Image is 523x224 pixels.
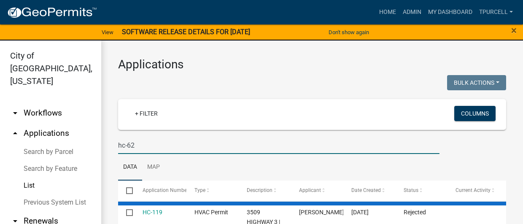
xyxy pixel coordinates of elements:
strong: SOFTWARE RELEASE DETAILS FOR [DATE] [122,28,250,36]
span: Type [194,187,205,193]
span: × [511,24,517,36]
a: View [98,25,117,39]
button: Don't show again [325,25,372,39]
datatable-header-cell: Current Activity [448,181,500,201]
button: Bulk Actions [447,75,506,90]
a: Data [118,154,142,181]
span: HVAC Permit [194,209,228,216]
datatable-header-cell: Date Created [343,181,396,201]
span: Rejected [404,209,426,216]
span: Description [247,187,272,193]
a: Tpurcell [476,4,516,20]
a: Admin [399,4,425,20]
a: + Filter [128,106,164,121]
span: Current Activity [456,187,491,193]
i: arrow_drop_up [10,128,20,138]
span: Application Number [143,187,189,193]
span: 09/30/2025 [351,209,369,216]
span: Sara Lamb [299,209,344,216]
datatable-header-cell: Application Number [134,181,186,201]
datatable-header-cell: Applicant [291,181,343,201]
input: Search for applications [118,137,439,154]
a: Home [376,4,399,20]
a: HC-119 [143,209,162,216]
button: Columns [454,106,496,121]
datatable-header-cell: Description [239,181,291,201]
h3: Applications [118,57,506,72]
i: arrow_drop_down [10,108,20,118]
datatable-header-cell: Type [186,181,239,201]
a: Map [142,154,165,181]
span: Date Created [351,187,381,193]
datatable-header-cell: Select [118,181,134,201]
span: Applicant [299,187,321,193]
button: Close [511,25,517,35]
a: My Dashboard [425,4,476,20]
span: Status [404,187,418,193]
datatable-header-cell: Status [395,181,448,201]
